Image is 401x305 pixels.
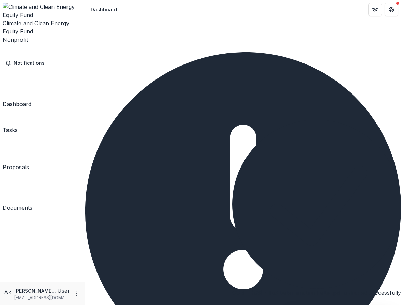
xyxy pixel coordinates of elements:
[3,111,18,134] a: Tasks
[3,137,29,171] a: Proposals
[3,36,28,43] span: Nonprofit
[57,287,70,295] p: User
[3,58,82,69] button: Notifications
[385,3,398,16] button: Get Help
[3,204,32,212] div: Documents
[73,290,81,298] button: More
[14,60,79,66] span: Notifications
[3,3,82,19] img: Climate and Clean Energy Equity Fund
[4,288,12,296] div: Arianne Ortegaray <arianne@theequityfund.org>
[3,100,31,108] div: Dashboard
[14,295,70,301] p: [EMAIL_ADDRESS][DOMAIN_NAME]
[14,287,57,294] p: [PERSON_NAME] <[PERSON_NAME][EMAIL_ADDRESS][DOMAIN_NAME]>
[3,71,31,108] a: Dashboard
[3,126,18,134] div: Tasks
[368,3,382,16] button: Partners
[3,19,82,35] div: Climate and Clean Energy Equity Fund
[91,6,117,13] div: Dashboard
[3,174,32,212] a: Documents
[88,4,120,14] nav: breadcrumb
[3,163,29,171] div: Proposals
